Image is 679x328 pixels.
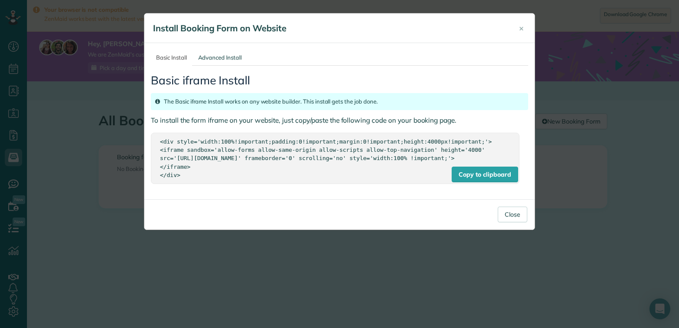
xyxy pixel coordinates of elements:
[193,50,247,66] a: Advanced Install
[452,167,518,182] div: Copy to clipboard
[513,18,530,39] button: Close
[151,50,192,66] a: Basic Install
[519,23,524,33] span: ×
[498,207,527,222] button: Close
[151,93,528,110] div: The Basic iframe Install works on any website builder. This install gets the job done.
[151,117,528,124] h4: To install the form iframe on your website, just copy/paste the following code on your booking page.
[151,74,528,87] h3: Basic iframe Install
[153,22,505,34] h4: Install Booking Form on Website
[160,137,510,179] div: <div style='width:100%!important;padding:0!important;margin:0!important;height:4000px!important;'...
